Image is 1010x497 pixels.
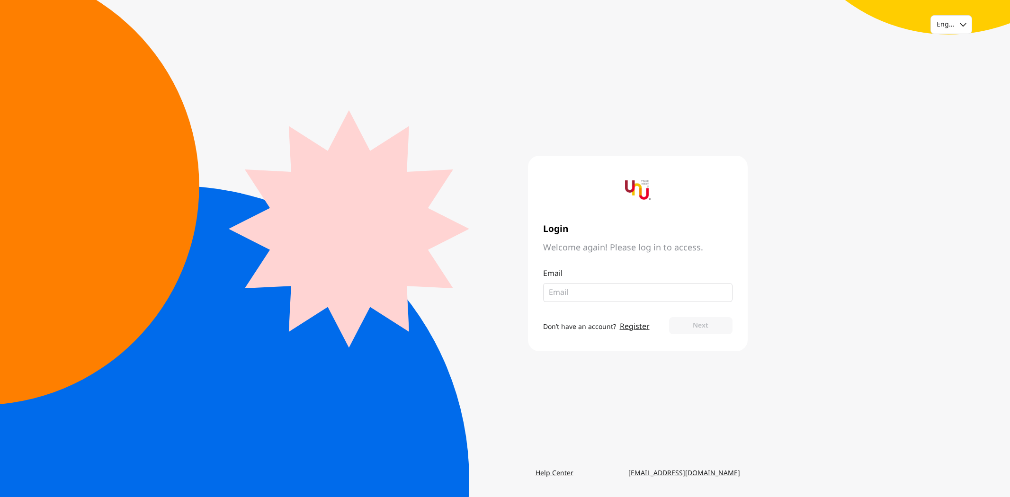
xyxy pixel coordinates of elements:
[549,287,719,298] input: Email
[543,322,616,332] span: Don’t have an account?
[669,317,732,334] button: Next
[620,321,650,332] a: Register
[543,224,733,235] span: Login
[625,177,651,203] img: yournextu-logo-vertical-compact-v2.png
[937,20,954,29] div: English
[543,268,733,279] p: Email
[528,465,581,482] a: Help Center
[621,465,748,482] a: [EMAIL_ADDRESS][DOMAIN_NAME]
[543,242,733,254] span: Welcome again! Please log in to access.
